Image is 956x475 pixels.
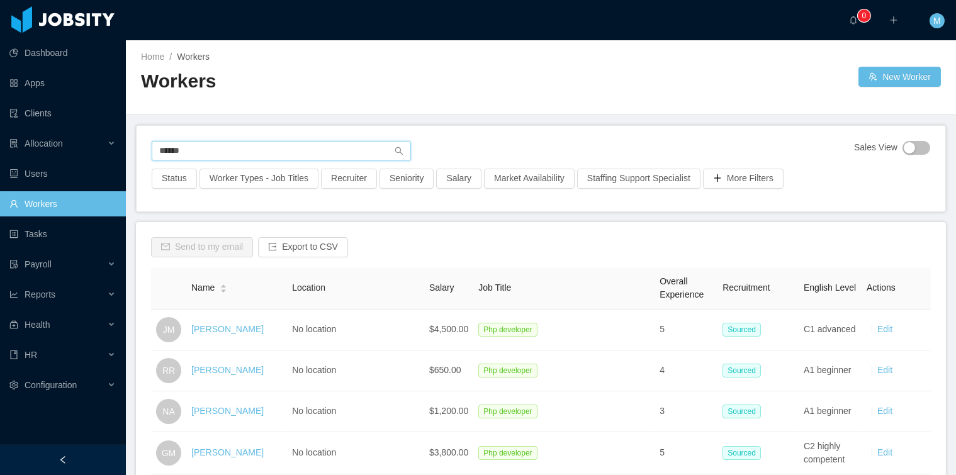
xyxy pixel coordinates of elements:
[191,365,264,375] a: [PERSON_NAME]
[9,260,18,269] i: icon: file-protect
[723,282,770,293] span: Recruitment
[200,169,318,189] button: Worker Types - Job Titles
[220,288,227,291] i: icon: caret-down
[287,310,424,350] td: No location
[849,16,858,25] i: icon: bell
[162,440,176,466] span: GM
[867,282,896,293] span: Actions
[933,13,941,28] span: M
[429,365,461,375] span: $650.00
[258,237,348,257] button: icon: exportExport to CSV
[429,282,454,293] span: Salary
[141,69,541,94] h2: Workers
[25,350,37,360] span: HR
[723,405,761,418] span: Sourced
[141,52,164,62] a: Home
[660,276,704,299] span: Overall Experience
[478,405,537,418] span: Php developer
[395,147,403,155] i: icon: search
[723,364,761,377] span: Sourced
[436,169,481,189] button: Salary
[321,169,377,189] button: Recruiter
[723,324,766,334] a: Sourced
[429,324,468,334] span: $4,500.00
[169,52,172,62] span: /
[655,391,717,432] td: 3
[25,138,63,148] span: Allocation
[889,16,898,25] i: icon: plus
[655,310,717,350] td: 5
[191,447,264,457] a: [PERSON_NAME]
[220,282,227,291] div: Sort
[478,446,537,460] span: Php developer
[9,191,116,216] a: icon: userWorkers
[877,447,892,457] a: Edit
[799,350,862,391] td: A1 beginner
[9,381,18,389] i: icon: setting
[858,9,870,22] sup: 0
[723,323,761,337] span: Sourced
[25,289,55,299] span: Reports
[877,365,892,375] a: Edit
[9,320,18,329] i: icon: medicine-box
[9,101,116,126] a: icon: auditClients
[723,406,766,416] a: Sourced
[162,399,174,424] span: NA
[9,139,18,148] i: icon: solution
[478,323,537,337] span: Php developer
[162,358,175,383] span: RR
[152,169,197,189] button: Status
[429,406,468,416] span: $1,200.00
[220,283,227,287] i: icon: caret-up
[9,350,18,359] i: icon: book
[191,406,264,416] a: [PERSON_NAME]
[478,364,537,377] span: Php developer
[723,446,761,460] span: Sourced
[287,391,424,432] td: No location
[854,141,897,155] span: Sales View
[191,281,215,294] span: Name
[177,52,210,62] span: Workers
[380,169,434,189] button: Seniority
[577,169,700,189] button: Staffing Support Specialist
[723,365,766,375] a: Sourced
[858,67,941,87] button: icon: usergroup-addNew Worker
[9,161,116,186] a: icon: robotUsers
[287,350,424,391] td: No location
[799,310,862,350] td: C1 advanced
[25,320,50,330] span: Health
[723,447,766,457] a: Sourced
[429,447,468,457] span: $3,800.00
[877,324,892,334] a: Edit
[191,324,264,334] a: [PERSON_NAME]
[9,70,116,96] a: icon: appstoreApps
[25,259,52,269] span: Payroll
[804,282,856,293] span: English Level
[703,169,784,189] button: icon: plusMore Filters
[25,380,77,390] span: Configuration
[287,432,424,474] td: No location
[484,169,575,189] button: Market Availability
[799,391,862,432] td: A1 beginner
[655,432,717,474] td: 5
[9,40,116,65] a: icon: pie-chartDashboard
[163,317,175,342] span: JM
[478,282,511,293] span: Job Title
[655,350,717,391] td: 4
[9,290,18,299] i: icon: line-chart
[799,432,862,474] td: C2 highly competent
[292,282,325,293] span: Location
[9,221,116,247] a: icon: profileTasks
[877,406,892,416] a: Edit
